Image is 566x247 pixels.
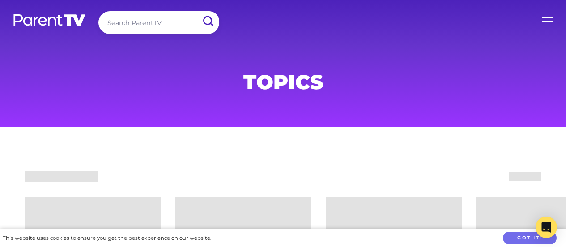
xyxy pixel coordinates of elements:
[13,13,86,26] img: parenttv-logo-white.4c85aaf.svg
[3,234,211,243] div: This website uses cookies to ensure you get the best experience on our website.
[68,73,499,91] h1: Topics
[196,11,219,31] input: Submit
[98,11,219,34] input: Search ParentTV
[503,232,557,245] button: Got it!
[536,217,557,238] div: Open Intercom Messenger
